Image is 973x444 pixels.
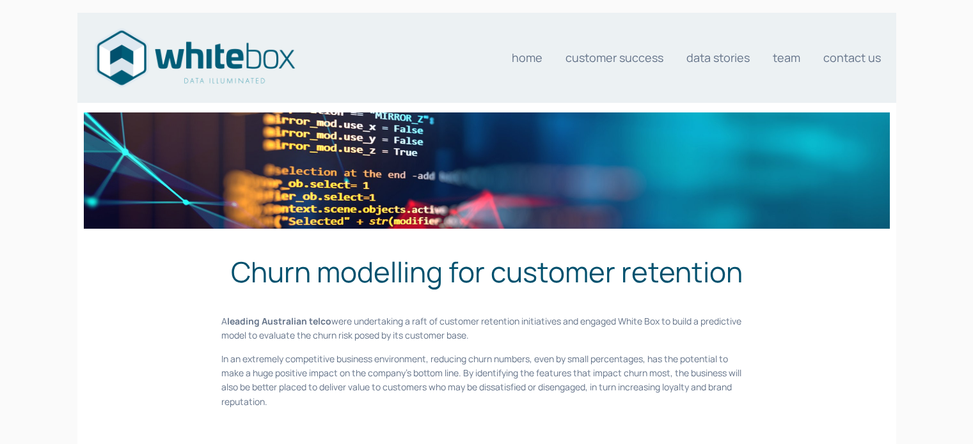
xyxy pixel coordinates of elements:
[93,26,297,89] img: Data consultants
[512,45,542,70] a: Home
[221,314,752,343] p: A were undertaking a raft of customer retention initiatives and engaged White Box to build a pred...
[84,250,890,293] h1: Churn modelling for customer retention
[773,45,800,70] a: Team
[227,315,331,327] strong: leading Australian telco
[221,352,752,410] p: In an extremely competitive business environment, reducing churn numbers, even by small percentag...
[686,45,750,70] a: Data stories
[566,45,663,70] a: Customer Success
[823,45,881,70] a: Contact us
